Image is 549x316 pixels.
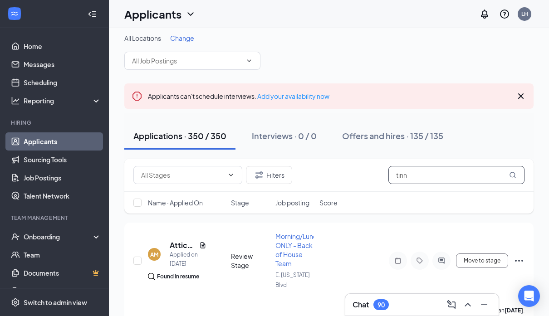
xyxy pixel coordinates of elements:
[11,232,20,241] svg: UserCheck
[353,300,369,310] h3: Chat
[24,246,101,264] a: Team
[257,92,329,100] a: Add your availability now
[505,307,523,314] b: [DATE]
[150,251,158,258] div: AM
[444,297,459,312] button: ComposeMessage
[521,10,528,18] div: LH
[246,166,292,184] button: Filter Filters
[518,285,540,307] div: Open Intercom Messenger
[436,257,447,264] svg: ActiveChat
[509,171,516,179] svg: MagnifyingGlass
[252,130,317,141] div: Interviews · 0 / 0
[24,73,101,92] a: Scheduling
[10,9,19,18] svg: WorkstreamLogo
[141,170,224,180] input: All Stages
[132,91,142,102] svg: Error
[24,55,101,73] a: Messages
[477,297,491,312] button: Minimize
[24,232,93,241] div: Onboarding
[499,9,510,19] svg: QuestionInfo
[254,170,265,180] svg: Filter
[231,198,249,207] span: Stage
[124,6,181,22] h1: Applicants
[170,34,194,42] span: Change
[157,272,199,281] div: Found in resume
[148,273,155,280] img: search.bf7aa3482b7795d4f01b.svg
[479,299,490,310] svg: Minimize
[170,250,206,268] div: Applied on [DATE]
[388,166,524,184] input: Search in applications
[148,92,329,100] span: Applicants can't schedule interviews.
[24,151,101,169] a: Sourcing Tools
[342,130,443,141] div: Offers and hires · 135 / 135
[461,297,475,312] button: ChevronUp
[11,298,20,307] svg: Settings
[479,9,490,19] svg: Notifications
[199,242,206,249] svg: Document
[392,257,403,264] svg: Note
[24,264,101,282] a: DocumentsCrown
[132,56,242,66] input: All Job Postings
[446,299,457,310] svg: ComposeMessage
[456,253,508,268] button: Move to stage
[275,272,310,288] span: E. [US_STATE] Blvd
[133,130,226,141] div: Applications · 350 / 350
[24,169,101,187] a: Job Postings
[24,132,101,151] a: Applicants
[11,214,99,222] div: Team Management
[245,57,253,64] svg: ChevronDown
[124,34,161,42] span: All Locations
[227,171,235,179] svg: ChevronDown
[462,299,473,310] svg: ChevronUp
[24,37,101,55] a: Home
[414,257,425,264] svg: Tag
[319,198,338,207] span: Score
[148,198,203,207] span: Name · Applied On
[24,187,101,205] a: Talent Network
[275,232,320,267] span: Morning/Lunch ONLY - Back of House Team
[88,10,97,19] svg: Collapse
[11,96,20,105] svg: Analysis
[170,240,196,250] h5: Atticus [PERSON_NAME]
[11,119,99,126] div: Hiring
[231,252,270,270] div: Review Stage
[24,282,101,300] a: SurveysCrown
[515,91,526,102] svg: Cross
[24,96,102,105] div: Reporting
[275,198,309,207] span: Job posting
[185,9,196,19] svg: ChevronDown
[514,255,524,266] svg: Ellipses
[24,298,87,307] div: Switch to admin view
[377,301,385,309] div: 90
